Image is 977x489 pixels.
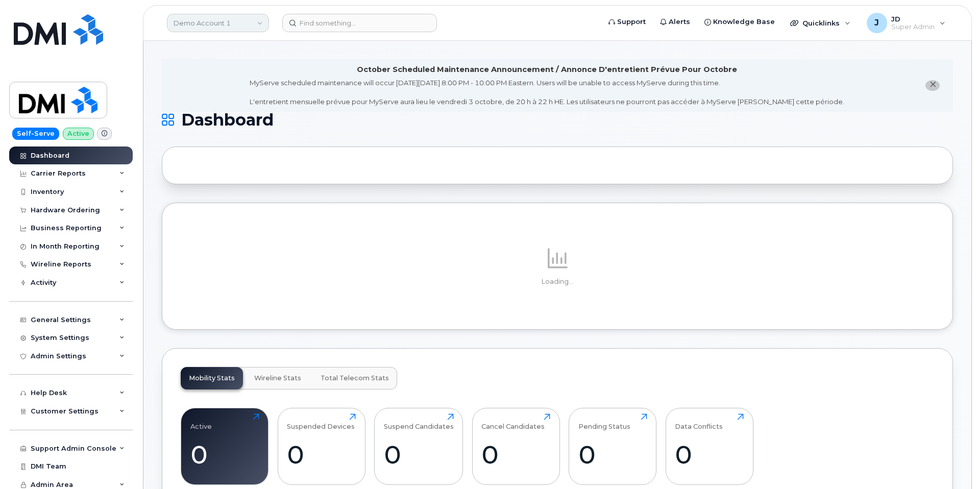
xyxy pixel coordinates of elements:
a: Data Conflicts0 [675,413,744,479]
div: 0 [481,439,550,470]
a: Suspended Devices0 [287,413,356,479]
button: close notification [925,80,940,91]
div: 0 [287,439,356,470]
p: Loading... [181,277,934,286]
div: Pending Status [578,413,630,430]
span: Total Telecom Stats [321,374,389,382]
div: 0 [578,439,647,470]
span: Dashboard [181,112,274,128]
div: Suspend Candidates [384,413,454,430]
span: Wireline Stats [254,374,301,382]
div: MyServe scheduled maintenance will occur [DATE][DATE] 8:00 PM - 10:00 PM Eastern. Users will be u... [250,78,844,107]
div: Data Conflicts [675,413,723,430]
a: Active0 [190,413,259,479]
div: 0 [190,439,259,470]
div: Cancel Candidates [481,413,545,430]
div: 0 [384,439,454,470]
a: Suspend Candidates0 [384,413,454,479]
div: Suspended Devices [287,413,355,430]
a: Pending Status0 [578,413,647,479]
div: Active [190,413,212,430]
div: 0 [675,439,744,470]
a: Cancel Candidates0 [481,413,550,479]
div: October Scheduled Maintenance Announcement / Annonce D'entretient Prévue Pour Octobre [357,64,737,75]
